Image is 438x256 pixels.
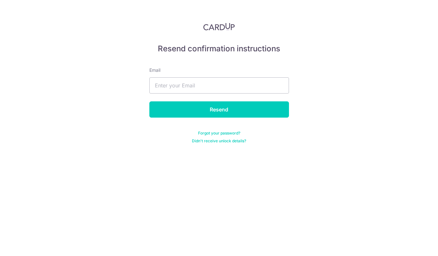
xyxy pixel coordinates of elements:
[203,23,235,31] img: CardUp Logo
[149,44,289,54] h5: Resend confirmation instructions
[149,77,289,94] input: Enter your Email
[198,131,240,136] a: Forgot your password?
[149,101,289,118] input: Resend
[192,138,246,144] a: Didn't receive unlock details?
[149,67,160,73] label: Email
